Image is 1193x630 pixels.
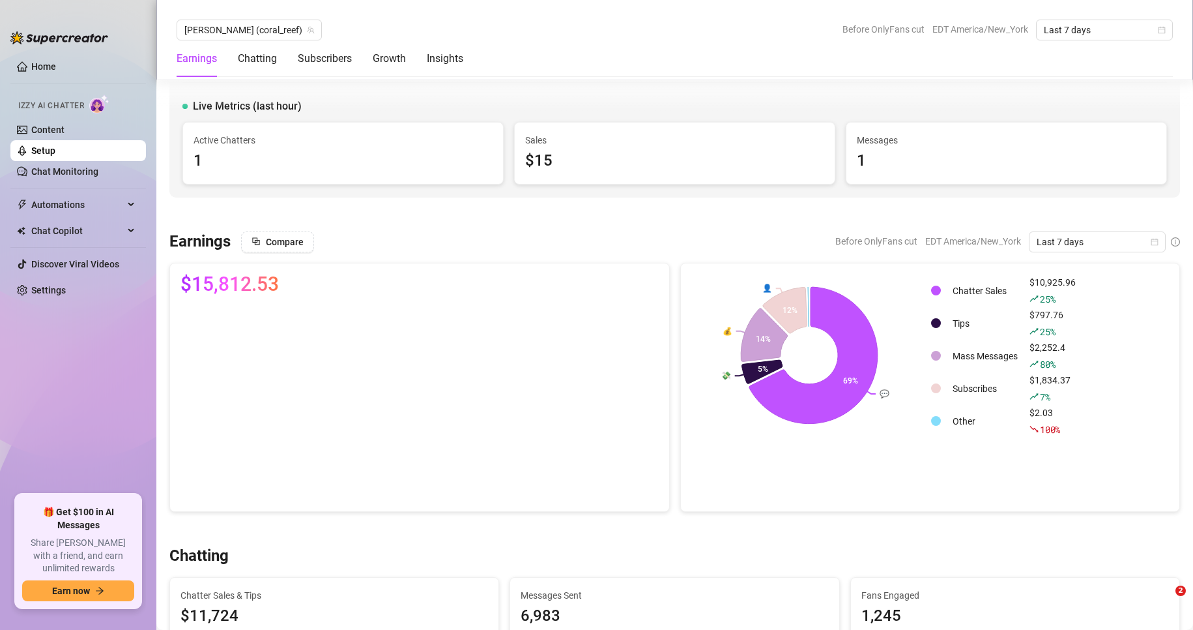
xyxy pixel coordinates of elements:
[31,61,56,72] a: Home
[31,194,124,215] span: Automations
[1040,293,1055,305] span: 25 %
[266,237,304,247] span: Compare
[1151,238,1158,246] span: calendar
[1040,391,1050,403] span: 7 %
[762,283,771,293] text: 👤
[95,586,104,595] span: arrow-right
[169,546,229,567] h3: Chatting
[521,588,828,603] span: Messages Sent
[10,31,108,44] img: logo-BBDzfeDw.svg
[31,166,98,177] a: Chat Monitoring
[1029,275,1076,307] div: $10,925.96
[238,51,277,67] div: Chatting
[18,100,84,112] span: Izzy AI Chatter
[721,370,730,380] text: 💸
[252,237,261,246] span: block
[1149,586,1180,617] iframe: Intercom live chat
[947,373,1023,404] td: Subscribes
[180,604,488,629] span: $11,724
[1040,325,1055,338] span: 25 %
[177,51,217,67] div: Earnings
[1175,586,1186,596] span: 2
[89,95,109,113] img: AI Chatter
[1029,327,1039,336] span: rise
[1029,308,1076,339] div: $797.76
[31,125,65,135] a: Content
[31,220,124,241] span: Chat Copilot
[17,226,25,235] img: Chat Copilot
[1040,423,1060,436] span: 100 %
[525,133,824,147] span: Sales
[932,20,1028,39] span: EDT America/New_York
[835,232,917,251] span: Before OnlyFans cut
[857,149,1156,173] div: 1
[1029,340,1076,372] div: $2,252.4
[1158,26,1166,34] span: calendar
[861,604,1169,629] div: 1,245
[947,406,1023,437] td: Other
[194,149,493,173] div: 1
[1044,20,1165,40] span: Last 7 days
[947,275,1023,307] td: Chatter Sales
[1029,425,1039,434] span: fall
[180,274,279,295] span: $15,812.53
[241,232,314,252] button: Compare
[17,200,27,210] span: thunderbolt
[180,588,488,603] span: Chatter Sales & Tips
[722,325,732,335] text: 💰
[1029,294,1039,303] span: rise
[427,51,463,67] div: Insights
[925,232,1021,251] span: EDT America/New_York
[31,145,55,156] a: Setup
[184,20,314,40] span: Anna (coral_reef)
[842,20,925,39] span: Before OnlyFans cut
[525,149,824,173] div: $15
[1037,232,1158,252] span: Last 7 days
[307,26,315,34] span: team
[298,51,352,67] div: Subscribers
[52,586,90,596] span: Earn now
[1029,359,1039,368] span: rise
[880,389,889,398] text: 💬
[22,537,134,575] span: Share [PERSON_NAME] with a friend, and earn unlimited rewards
[1029,373,1076,404] div: $1,834.37
[1029,392,1039,401] span: rise
[31,285,66,295] a: Settings
[1171,237,1180,247] span: info-circle
[857,133,1156,147] span: Messages
[193,98,302,114] span: Live Metrics (last hour)
[947,340,1023,372] td: Mass Messages
[31,259,119,269] a: Discover Viral Videos
[22,580,134,601] button: Earn nowarrow-right
[1029,406,1076,437] div: $2.03
[373,51,406,67] div: Growth
[169,232,231,252] h3: Earnings
[861,588,1169,603] span: Fans Engaged
[194,133,493,147] span: Active Chatters
[22,506,134,532] span: 🎁 Get $100 in AI Messages
[1040,358,1055,370] span: 80 %
[521,604,828,629] div: 6,983
[947,308,1023,339] td: Tips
